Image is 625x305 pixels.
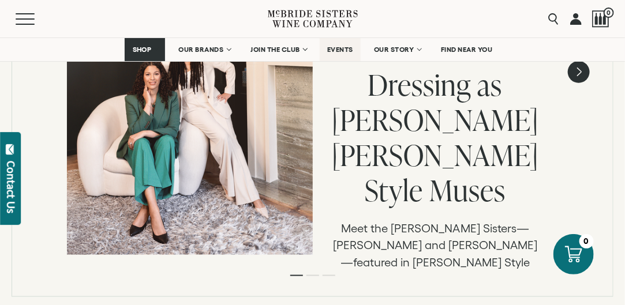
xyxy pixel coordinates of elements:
[306,275,319,276] li: Page dot 2
[5,161,17,213] div: Contact Us
[323,275,335,276] li: Page dot 3
[250,46,300,54] span: JOIN THE CLUB
[332,135,538,175] span: [PERSON_NAME]
[579,234,594,248] div: 0
[290,275,303,276] li: Page dot 1
[178,46,223,54] span: OUR BRANDS
[332,100,538,140] span: [PERSON_NAME]
[320,38,361,61] a: EVENTS
[243,38,314,61] a: JOIN THE CLUB
[441,46,493,54] span: FIND NEAR YOU
[327,46,353,54] span: EVENTS
[125,38,165,61] a: SHOP
[132,46,152,54] span: SHOP
[171,38,237,61] a: OUR BRANDS
[374,46,414,54] span: OUR STORY
[604,7,614,18] span: 0
[568,61,590,83] button: Next
[16,13,57,25] button: Mobile Menu Trigger
[430,170,506,210] span: Muses
[366,38,428,61] a: OUR STORY
[368,65,471,104] span: Dressing
[478,65,503,104] span: as
[365,170,424,210] span: Style
[433,38,500,61] a: FIND NEAR YOU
